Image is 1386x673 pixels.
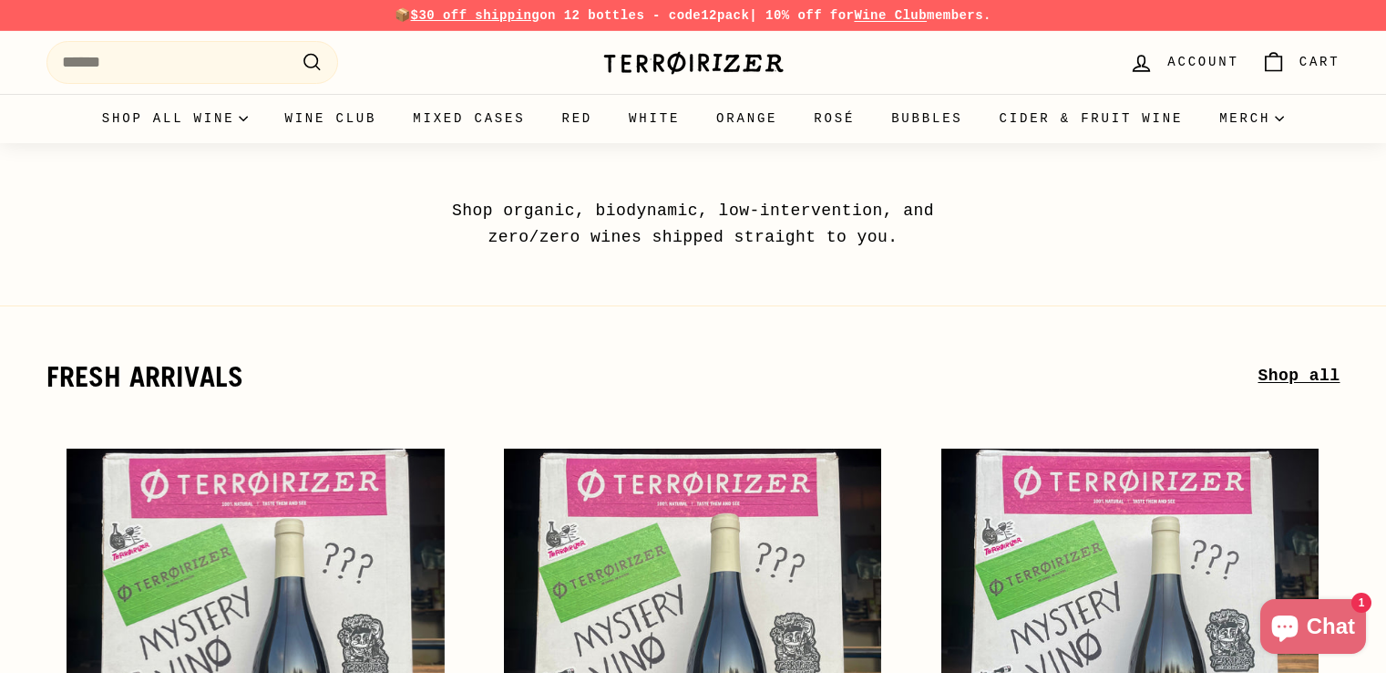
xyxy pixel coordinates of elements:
[1255,599,1371,658] inbox-online-store-chat: Shopify online store chat
[854,8,927,23] a: Wine Club
[1250,36,1351,89] a: Cart
[46,361,1258,392] h2: fresh arrivals
[1258,363,1340,389] a: Shop all
[1167,52,1238,72] span: Account
[1118,36,1249,89] a: Account
[698,94,796,143] a: Orange
[266,94,395,143] a: Wine Club
[411,198,976,251] p: Shop organic, biodynamic, low-intervention, and zero/zero wines shipped straight to you.
[796,94,873,143] a: Rosé
[981,94,1202,143] a: Cider & Fruit Wine
[873,94,980,143] a: Bubbles
[611,94,698,143] a: White
[10,94,1377,143] div: Primary
[1201,94,1302,143] summary: Merch
[395,94,543,143] a: Mixed Cases
[411,8,540,23] span: $30 off shipping
[701,8,749,23] strong: 12pack
[543,94,611,143] a: Red
[46,5,1340,26] p: 📦 on 12 bottles - code | 10% off for members.
[1299,52,1340,72] span: Cart
[84,94,267,143] summary: Shop all wine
